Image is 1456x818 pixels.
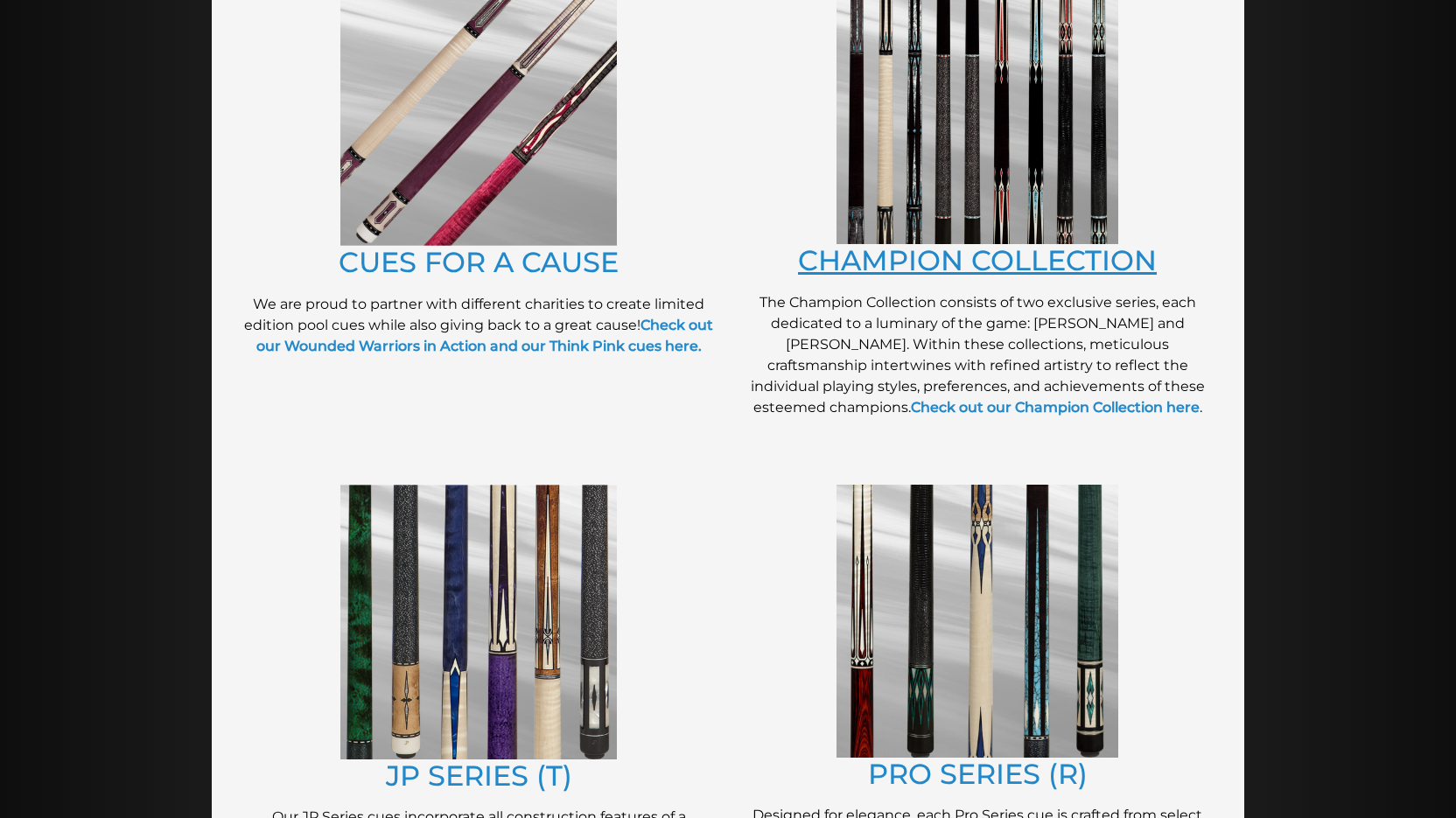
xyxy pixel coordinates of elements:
a: JP SERIES (T) [386,759,572,793]
a: CUES FOR A CAUSE [339,245,619,279]
p: The Champion Collection consists of two exclusive series, each dedicated to a luminary of the gam... [737,292,1218,418]
a: PRO SERIES (R) [868,757,1088,791]
p: We are proud to partner with different charities to create limited edition pool cues while also g... [238,294,719,357]
a: Check out our Wounded Warriors in Action and our Think Pink cues here. [256,317,714,354]
a: CHAMPION COLLECTION [798,243,1157,277]
a: Check out our Champion Collection here [911,399,1200,416]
